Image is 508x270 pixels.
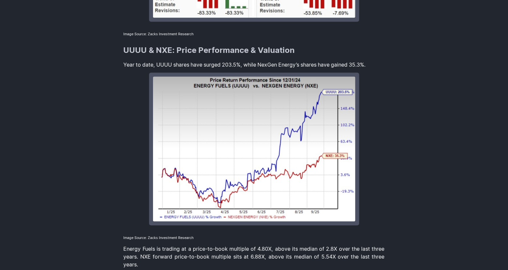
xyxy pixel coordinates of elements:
p: Energy Fuels is trading at a price-to-book multiple of 4.80X, above its median of 2.8X over the l... [124,245,385,268]
span: Image Source: Zacks Investment Research [124,235,385,241]
p: Year to date, UUUU shares have surged 203.5%, while NexGen Energy’s shares have gained 35.3%. [124,61,385,69]
h2: UUUU & NXE: Price Performance & Valuation [124,45,385,56]
img: Zacks Investment Research [153,76,355,221]
span: Image Source: Zacks Investment Research [124,32,385,37]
